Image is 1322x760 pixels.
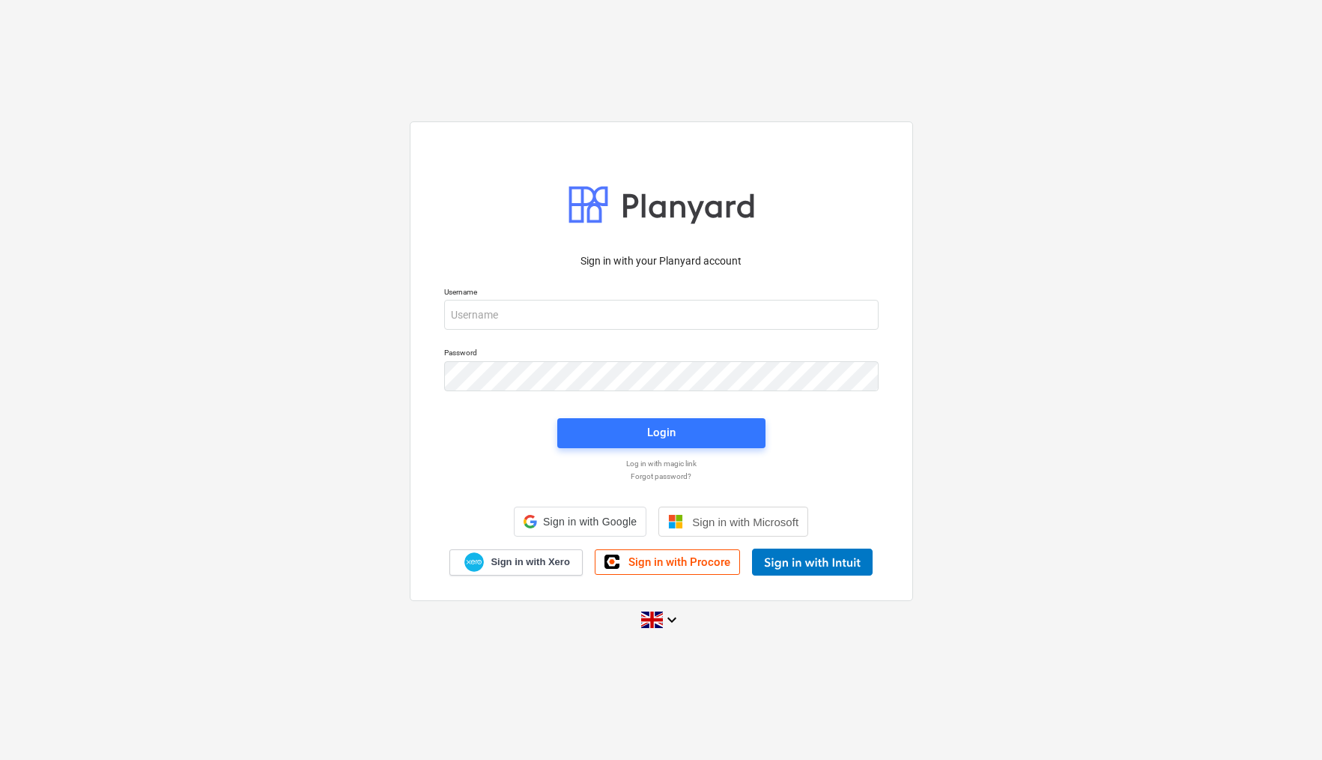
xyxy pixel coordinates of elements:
[668,514,683,529] img: Microsoft logo
[449,549,583,576] a: Sign in with Xero
[663,611,681,629] i: keyboard_arrow_down
[437,471,886,481] a: Forgot password?
[692,516,798,528] span: Sign in with Microsoft
[557,418,765,448] button: Login
[444,287,879,300] p: Username
[647,423,676,442] div: Login
[514,507,646,537] div: Sign in with Google
[595,549,740,575] a: Sign in with Procore
[491,555,569,569] span: Sign in with Xero
[444,348,879,361] p: Password
[444,253,879,269] p: Sign in with your Planyard account
[464,552,484,573] img: Xero logo
[444,300,879,330] input: Username
[628,555,730,569] span: Sign in with Procore
[543,516,637,528] span: Sign in with Google
[437,459,886,468] a: Log in with magic link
